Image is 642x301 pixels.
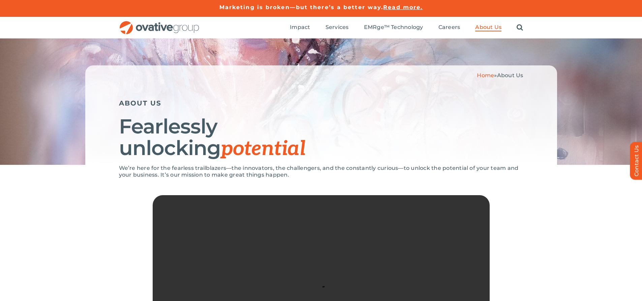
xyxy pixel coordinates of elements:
span: About Us [497,72,523,79]
h5: ABOUT US [119,99,523,107]
a: About Us [475,24,501,31]
a: Home [477,72,494,79]
a: Impact [290,24,310,31]
nav: Menu [290,17,523,38]
span: » [477,72,523,79]
a: Read more. [383,4,423,10]
span: potential [221,137,305,161]
p: We’re here for the fearless trailblazers—the innovators, the challengers, and the constantly curi... [119,165,523,178]
a: Careers [438,24,460,31]
a: Search [517,24,523,31]
a: EMRge™ Technology [364,24,423,31]
a: OG_Full_horizontal_RGB [119,20,200,27]
a: Marketing is broken—but there’s a better way. [219,4,384,10]
h1: Fearlessly unlocking [119,116,523,160]
a: Services [326,24,349,31]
